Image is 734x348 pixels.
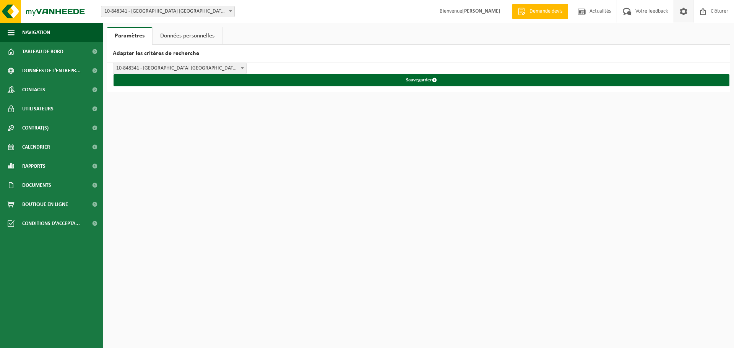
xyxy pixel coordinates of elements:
[22,157,45,176] span: Rapports
[22,118,49,138] span: Contrat(s)
[528,8,564,15] span: Demande devis
[22,80,45,99] span: Contacts
[22,42,63,61] span: Tableau de bord
[22,138,50,157] span: Calendrier
[22,61,81,80] span: Données de l'entrepr...
[101,6,234,17] span: 10-848341 - AMPLIFON BELGIUM / SINT-PIETERS-WOLUWE - SINT-PIETERS-WOLUWE
[101,6,235,17] span: 10-848341 - AMPLIFON BELGIUM / SINT-PIETERS-WOLUWE - SINT-PIETERS-WOLUWE
[22,176,51,195] span: Documents
[512,4,568,19] a: Demande devis
[462,8,500,14] strong: [PERSON_NAME]
[113,63,246,74] span: 10-848341 - AMPLIFON BELGIUM / SINT-PIETERS-WOLUWE - SINT-PIETERS-WOLUWE
[22,23,50,42] span: Navigation
[114,74,729,86] button: Sauvegarder
[107,27,152,45] a: Paramètres
[107,45,730,63] h2: Adapter les critères de recherche
[22,214,80,233] span: Conditions d'accepta...
[22,99,54,118] span: Utilisateurs
[153,27,222,45] a: Données personnelles
[22,195,68,214] span: Boutique en ligne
